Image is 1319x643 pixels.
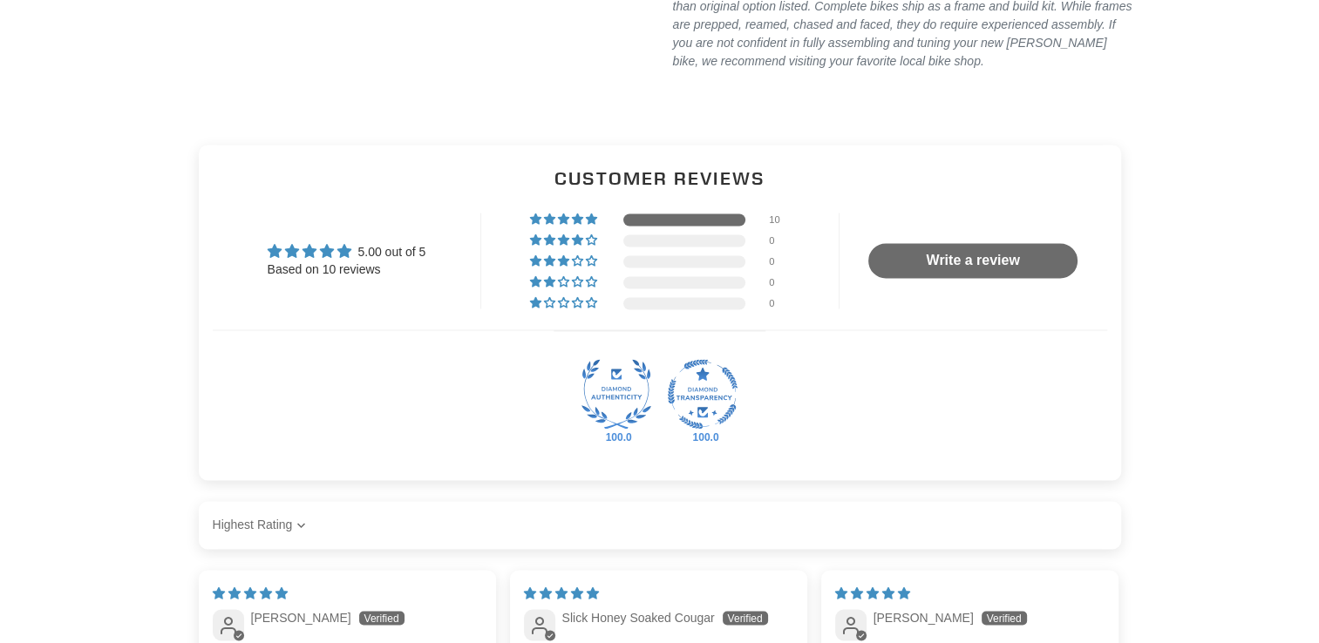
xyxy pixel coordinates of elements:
select: Sort dropdown [213,508,310,543]
span: 5.00 out of 5 [357,245,425,259]
span: Slick Honey Soaked Cougar [562,610,715,624]
span: 5 star review [524,585,599,599]
a: Write a review [868,243,1078,278]
div: Based on 10 reviews [268,261,426,279]
div: Diamond Transparent Shop. Published 100% of verified reviews received in total [668,359,738,434]
div: 100.0 [689,430,717,444]
div: 100.0 [602,430,630,444]
div: Diamond Authentic Shop. 100% of published reviews are verified reviews [581,359,651,434]
span: [PERSON_NAME] [874,610,974,624]
a: Judge.me Diamond Authentic Shop medal 100.0 [581,359,651,429]
h2: Customer Reviews [213,166,1107,191]
span: 5 star review [213,585,288,599]
img: Judge.me Diamond Authentic Shop medal [581,359,651,429]
a: Judge.me Diamond Transparent Shop medal 100.0 [668,359,738,429]
img: Judge.me Diamond Transparent Shop medal [668,359,738,429]
div: 100% (10) reviews with 5 star rating [530,213,600,226]
span: 5 star review [835,585,910,599]
div: Average rating is 5.00 stars [268,241,426,261]
span: [PERSON_NAME] [251,610,351,624]
div: 10 [769,213,790,226]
